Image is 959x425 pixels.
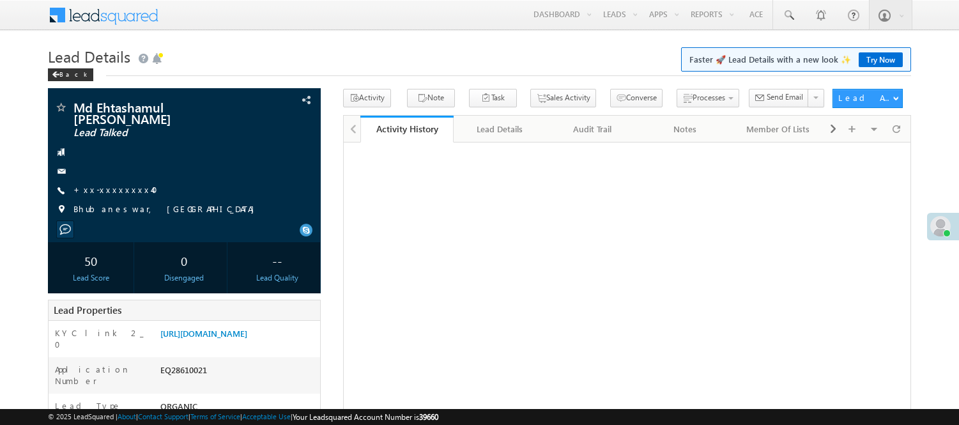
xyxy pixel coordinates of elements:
a: Audit Trail [546,116,639,143]
div: Back [48,68,93,81]
div: -- [238,249,317,272]
div: Audit Trail [556,121,627,137]
button: Processes [677,89,739,107]
span: Lead Details [48,46,130,66]
label: Lead Type [55,400,121,412]
div: EQ28610021 [157,364,320,382]
label: KYC link 2_0 [55,327,147,350]
span: Faster 🚀 Lead Details with a new look ✨ [689,53,903,66]
span: Lead Properties [54,304,121,316]
a: Try Now [859,52,903,67]
div: 0 [144,249,224,272]
div: Disengaged [144,272,224,284]
span: Send Email [767,91,803,103]
a: About [118,412,136,421]
div: 50 [51,249,130,272]
a: Notes [640,116,732,143]
span: Your Leadsquared Account Number is [293,412,438,422]
div: Lead Actions [838,92,893,104]
label: Application Number [55,364,147,387]
button: Activity [343,89,391,107]
span: Processes [693,93,725,102]
div: Lead Score [51,272,130,284]
span: Bhubaneswar, [GEOGRAPHIC_DATA] [73,203,261,216]
button: Note [407,89,455,107]
a: [URL][DOMAIN_NAME] [160,328,247,339]
button: Converse [610,89,663,107]
a: Contact Support [138,412,188,421]
div: Notes [650,121,721,137]
button: Sales Activity [530,89,596,107]
a: Activity History [360,116,453,143]
button: Send Email [749,89,809,107]
span: Md Ehtashamul [PERSON_NAME] [73,101,243,124]
a: Lead Details [454,116,546,143]
a: Acceptable Use [242,412,291,421]
button: Task [469,89,517,107]
div: Lead Quality [238,272,317,284]
div: Activity History [370,123,443,135]
div: ORGANIC [157,400,320,418]
a: Terms of Service [190,412,240,421]
button: Lead Actions [832,89,903,108]
a: Back [48,68,100,79]
span: Lead Talked [73,127,243,139]
div: Member Of Lists [742,121,813,137]
span: © 2025 LeadSquared | | | | | [48,411,438,423]
div: Lead Details [464,121,535,137]
a: Member Of Lists [732,116,825,143]
span: 39660 [419,412,438,422]
a: +xx-xxxxxxxx40 [73,184,165,195]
